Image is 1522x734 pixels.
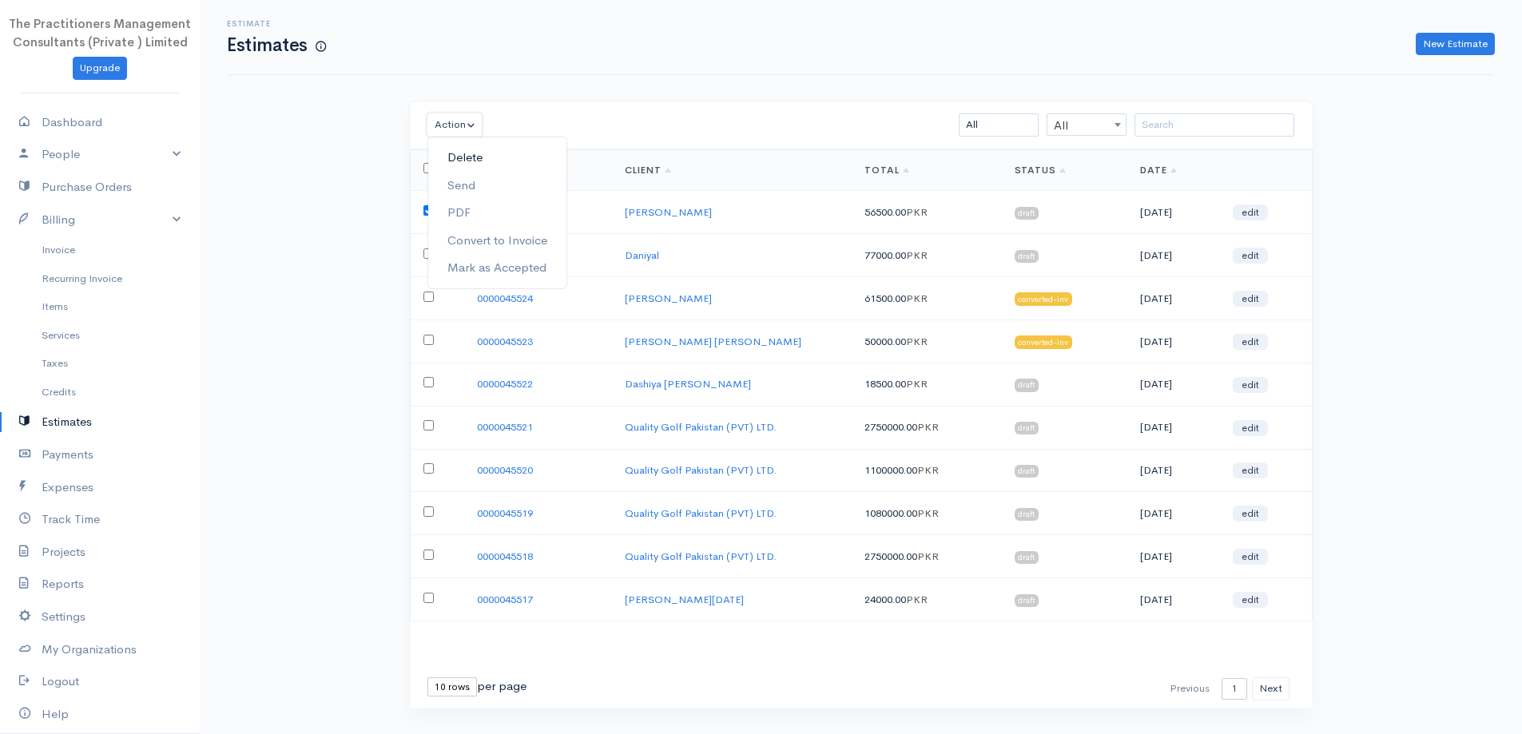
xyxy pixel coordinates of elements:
a: Quality Golf Pakistan (PVT) LTD. [625,550,777,563]
input: Search [1135,113,1294,137]
div: per page [427,677,527,696]
a: Daniyal [625,248,659,262]
a: Status [1015,164,1067,177]
a: 0000045517 [477,593,533,606]
td: 2750000.00 [852,406,1001,449]
td: [DATE] [1127,406,1221,449]
a: edit [1233,291,1268,307]
a: Client [625,164,671,177]
span: How to create your first Extimate? [316,40,326,54]
span: PKR [906,248,928,262]
h6: Estimate [227,19,325,28]
span: The Practitioners Management Consultants (Private ) Limited [9,16,191,50]
td: 1080000.00 [852,492,1001,535]
span: PKR [906,377,928,391]
td: 61500.00 [852,277,1001,320]
td: [DATE] [1127,277,1221,320]
a: [PERSON_NAME] [625,205,712,219]
td: [DATE] [1127,449,1221,492]
a: [PERSON_NAME] [625,292,712,305]
a: edit [1233,549,1268,565]
a: 0000045523 [477,335,533,348]
span: draft [1015,379,1039,391]
a: [PERSON_NAME] [PERSON_NAME] [625,335,801,348]
td: 18500.00 [852,363,1001,406]
td: 50000.00 [852,319,1001,363]
a: PDF [428,199,566,227]
a: Dashiya [PERSON_NAME] [625,377,751,391]
span: converted-inv [1015,292,1073,305]
td: [DATE] [1127,535,1221,578]
a: 0000045524 [477,292,533,305]
a: 0000045518 [477,550,533,563]
span: All [1047,113,1127,136]
span: draft [1015,508,1039,521]
span: PKR [917,550,939,563]
a: edit [1233,592,1268,608]
span: draft [1015,465,1039,478]
a: Quality Golf Pakistan (PVT) LTD. [625,463,777,477]
a: 0000045520 [477,463,533,477]
a: edit [1233,462,1268,478]
a: edit [1233,334,1268,350]
span: PKR [906,292,928,305]
span: converted-inv [1015,335,1073,348]
td: [DATE] [1127,578,1221,621]
span: draft [1015,250,1039,263]
a: Quality Golf Pakistan (PVT) LTD. [625,506,777,520]
a: New Estimate [1416,33,1495,56]
a: 0000045519 [477,506,533,520]
a: 0000045522 [477,377,533,391]
span: All [1047,114,1126,137]
a: Total [864,164,909,177]
span: draft [1015,551,1039,564]
td: [DATE] [1127,191,1221,234]
a: edit [1233,248,1268,264]
span: PKR [917,463,939,477]
a: edit [1233,420,1268,436]
span: PKR [906,335,928,348]
td: 24000.00 [852,578,1001,621]
span: PKR [906,593,928,606]
span: PKR [917,506,939,520]
a: edit [1233,506,1268,522]
span: PKR [917,420,939,434]
td: 56500.00 [852,191,1001,234]
span: draft [1015,422,1039,434]
a: Mark as Accepted [428,254,566,282]
td: 2750000.00 [852,535,1001,578]
span: draft [1015,594,1039,607]
a: Send [428,172,566,200]
button: Next [1252,677,1290,700]
a: Convert to Invoice [428,227,566,255]
span: draft [1015,207,1039,220]
a: Delete [428,144,566,172]
h1: Estimates [227,35,325,55]
a: edit [1233,204,1268,220]
td: 1100000.00 [852,449,1001,492]
td: 77000.00 [852,234,1001,277]
a: [PERSON_NAME][DATE] [625,593,744,606]
td: [DATE] [1127,492,1221,535]
span: PKR [906,205,928,219]
a: edit [1233,377,1268,393]
td: [DATE] [1127,234,1221,277]
td: [DATE] [1127,363,1221,406]
a: Quality Golf Pakistan (PVT) LTD. [625,420,777,434]
td: [DATE] [1127,319,1221,363]
a: 0000045521 [477,420,533,434]
a: Date [1140,164,1177,177]
button: Action [427,113,483,137]
a: Upgrade [73,57,127,80]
